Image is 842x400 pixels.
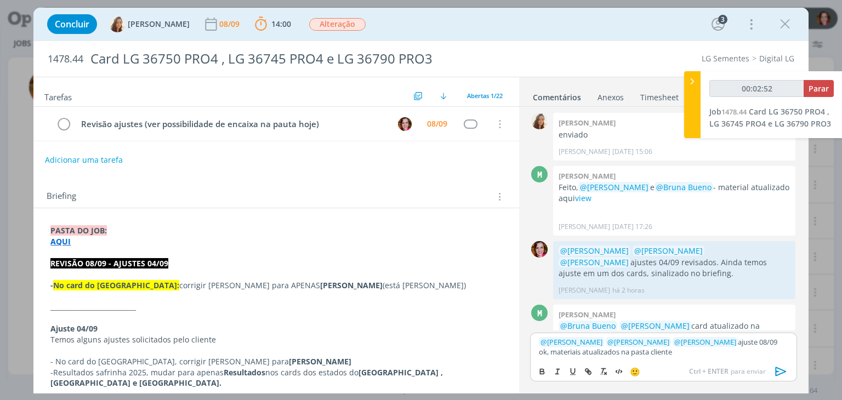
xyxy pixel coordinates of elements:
p: __________________________ [50,301,502,312]
p: [PERSON_NAME] [559,285,610,295]
div: 3 [718,15,727,24]
a: Digital LG [759,53,794,64]
button: B [397,116,413,132]
span: orrigir [PERSON_NAME] para [183,356,289,367]
button: Adicionar uma tarefa [44,150,123,170]
button: Concluir [47,14,97,34]
button: 3 [709,15,727,33]
a: LG Sementes [702,53,749,64]
p: card atualizado na pasta [559,321,790,343]
span: @ [607,337,614,347]
span: [PERSON_NAME] [607,337,669,347]
div: M [531,166,548,182]
span: para enviar [689,367,766,376]
span: o card do [GEOGRAPHIC_DATA], c [61,356,183,367]
span: @Bruna Bueno [656,182,712,192]
strong: [GEOGRAPHIC_DATA] , [GEOGRAPHIC_DATA] e [GEOGRAPHIC_DATA]. [50,367,445,388]
span: [PERSON_NAME] [674,337,736,347]
a: Comentários [532,87,582,103]
span: @[PERSON_NAME] [634,245,703,256]
button: Parar [804,80,834,97]
span: Briefing [47,190,76,204]
strong: [PERSON_NAME] [320,280,383,290]
button: 14:00 [252,15,294,33]
span: @Bruna Bueno [560,321,616,331]
span: @[PERSON_NAME] [560,245,629,256]
img: V [109,16,126,32]
span: 🙂 [630,366,640,377]
span: [DATE] 17:26 [612,222,652,232]
b: [PERSON_NAME] [559,310,616,319]
img: V [531,113,548,129]
span: Abertas 1/22 [467,92,503,100]
p: Feito, e - material atualizado aqui [559,182,790,204]
a: Timesheet [640,87,679,103]
a: AQUI [50,236,71,247]
a: view [575,193,591,203]
span: @ [674,337,681,347]
p: [PERSON_NAME] [559,147,610,157]
strong: REVISÃO 08/09 - AJUSTES 04/09 [50,258,168,268]
div: Anexos [598,92,624,103]
div: 08/09 [219,20,242,28]
span: Card LG 36750 PRO4 , LG 36745 PRO4 e LG 36790 PRO3 [709,106,831,129]
b: [PERSON_NAME] [559,171,616,181]
span: Tarefas [44,89,72,102]
span: - N [50,356,61,367]
a: Job1478.44Card LG 36750 PRO4 , LG 36745 PRO4 e LG 36790 PRO3 [709,106,831,129]
p: ajuste 08/09 ok, materiais atualizados na pasta cliente [539,337,788,357]
span: Parar [809,83,829,94]
img: arrow-down.svg [440,93,447,99]
strong: Resultados [224,367,265,378]
p: Temos alguns ajustes solicitados pelo cliente [50,334,502,345]
span: nos cards dos estados do [265,367,359,378]
div: M [531,305,548,321]
button: 🙂 [627,365,642,378]
div: dialog [33,8,808,393]
button: Alteração [309,18,366,31]
span: há 2 horas [612,285,645,295]
span: [PERSON_NAME] [128,20,190,28]
p: - [50,367,502,389]
span: 1478.44 [48,53,83,65]
p: [PERSON_NAME] [559,222,610,232]
span: Resultados safrinha 2025, mudar para apenas [53,367,224,378]
span: 1478.44 [721,107,747,117]
strong: PASTA DO JOB: [50,225,107,236]
span: @[PERSON_NAME] [621,321,690,331]
span: (está [PERSON_NAME]) [383,280,466,290]
strong: No card do [GEOGRAPHIC_DATA]: [53,280,179,290]
b: [PERSON_NAME] [559,118,616,128]
p: ajustes 04/09 revisados. Ainda temos ajuste em um dos cards, sinalizado no briefing. [559,245,790,279]
span: Ctrl + ENTER [689,367,731,376]
span: @[PERSON_NAME] [580,182,648,192]
span: corrigir [PERSON_NAME] para APENAS [179,280,320,290]
p: enviado [559,129,790,140]
span: [DATE] 15:06 [612,147,652,157]
div: Card LG 36750 PRO4 , LG 36745 PRO4 e LG 36790 PRO3 [86,45,479,72]
img: B [531,241,548,258]
strong: Ajuste 04/09 [50,323,98,334]
img: B [398,117,412,131]
span: 14:00 [271,19,291,29]
button: V[PERSON_NAME] [109,16,190,32]
strong: - [50,280,53,290]
span: Concluir [55,20,89,28]
span: @[PERSON_NAME] [560,257,629,267]
div: 08/09 [427,120,447,128]
span: @ [541,337,547,347]
span: [PERSON_NAME] [541,337,602,347]
div: Revisão ajustes (ver possibilidade de encaixa na pauta hoje) [76,117,388,131]
strong: [PERSON_NAME] [289,356,351,367]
